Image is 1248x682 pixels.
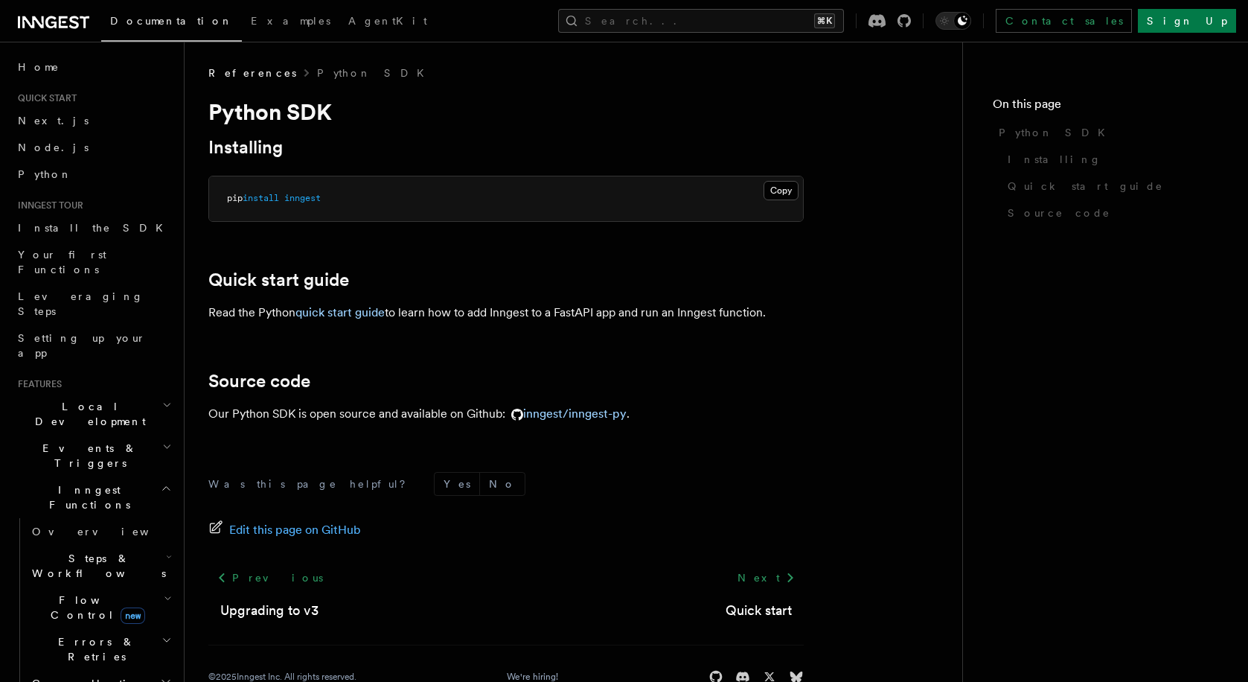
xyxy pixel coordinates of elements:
[996,9,1132,33] a: Contact sales
[12,92,77,104] span: Quick start
[12,107,175,134] a: Next.js
[12,241,175,283] a: Your first Functions
[339,4,436,40] a: AgentKit
[505,407,627,421] a: inngest/inngest-py
[26,518,175,545] a: Overview
[993,119,1218,146] a: Python SDK
[726,600,792,621] a: Quick start
[26,628,175,670] button: Errors & Retries
[18,141,89,153] span: Node.js
[208,477,416,491] p: Was this page helpful?
[317,66,433,80] a: Python SDK
[18,60,60,74] span: Home
[208,564,331,591] a: Previous
[1008,179,1163,194] span: Quick start guide
[12,378,62,390] span: Features
[1002,200,1218,226] a: Source code
[251,15,330,27] span: Examples
[32,526,185,538] span: Overview
[348,15,427,27] span: AgentKit
[12,200,83,211] span: Inngest tour
[12,283,175,325] a: Leveraging Steps
[26,593,164,622] span: Flow Control
[110,15,233,27] span: Documentation
[12,435,175,477] button: Events & Triggers
[229,520,361,541] span: Edit this page on GitHub
[1008,205,1110,220] span: Source code
[101,4,242,42] a: Documentation
[814,13,835,28] kbd: ⌘K
[1002,146,1218,173] a: Installing
[12,441,162,471] span: Events & Triggers
[227,193,243,203] span: pip
[12,482,161,512] span: Inngest Functions
[1002,173,1218,200] a: Quick start guide
[558,9,844,33] button: Search...⌘K
[993,95,1218,119] h4: On this page
[480,473,525,495] button: No
[208,98,804,125] h1: Python SDK
[1138,9,1236,33] a: Sign Up
[26,545,175,587] button: Steps & Workflows
[208,302,804,323] p: Read the Python to learn how to add Inngest to a FastAPI app and run an Inngest function.
[208,520,361,541] a: Edit this page on GitHub
[18,222,172,234] span: Install the SDK
[12,134,175,161] a: Node.js
[12,477,175,518] button: Inngest Functions
[18,290,144,317] span: Leveraging Steps
[284,193,321,203] span: inngest
[208,404,804,424] p: Our Python SDK is open source and available on Github: .
[208,137,283,158] a: Installing
[935,12,971,30] button: Toggle dark mode
[18,168,72,180] span: Python
[729,564,804,591] a: Next
[12,325,175,366] a: Setting up your app
[18,249,106,275] span: Your first Functions
[220,600,319,621] a: Upgrading to v3
[12,161,175,188] a: Python
[1008,152,1101,167] span: Installing
[999,125,1114,140] span: Python SDK
[295,305,385,319] a: quick start guide
[12,393,175,435] button: Local Development
[121,608,145,624] span: new
[12,214,175,241] a: Install the SDK
[208,270,349,290] a: Quick start guide
[208,66,296,80] span: References
[18,115,89,127] span: Next.js
[26,634,161,664] span: Errors & Retries
[208,371,310,392] a: Source code
[26,587,175,628] button: Flow Controlnew
[18,332,146,359] span: Setting up your app
[764,181,799,200] button: Copy
[242,4,339,40] a: Examples
[12,399,162,429] span: Local Development
[435,473,479,495] button: Yes
[26,551,166,581] span: Steps & Workflows
[243,193,279,203] span: install
[12,54,175,80] a: Home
